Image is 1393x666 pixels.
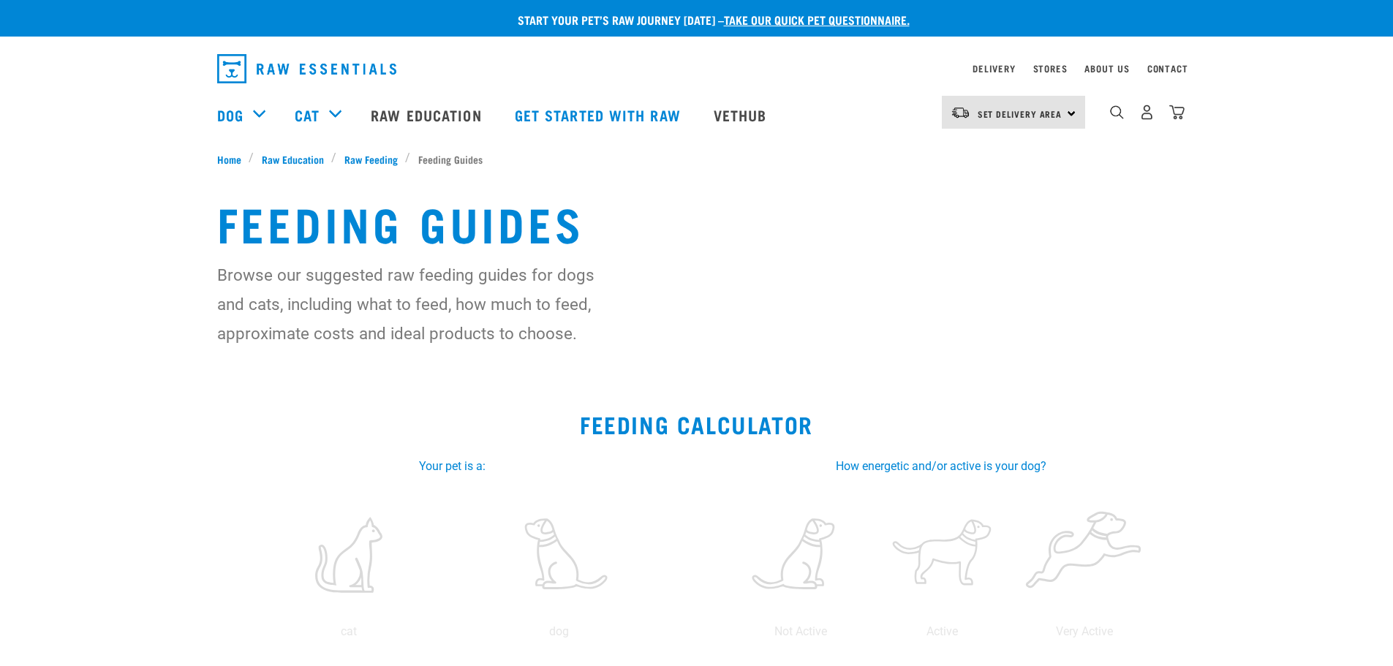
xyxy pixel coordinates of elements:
p: Active [875,623,1011,640]
a: Delivery [973,66,1015,71]
h1: Feeding Guides [217,196,1177,249]
span: Home [217,151,241,167]
img: home-icon@2x.png [1169,105,1185,120]
a: Stores [1033,66,1068,71]
a: About Us [1084,66,1129,71]
nav: breadcrumbs [217,151,1177,167]
a: Vethub [699,86,785,144]
a: Raw Education [254,151,331,167]
img: user.png [1139,105,1155,120]
img: van-moving.png [951,106,970,119]
span: Raw Feeding [344,151,398,167]
label: How energetic and/or active is your dog? [714,458,1168,475]
img: Raw Essentials Logo [217,54,396,83]
p: Very Active [1016,623,1152,640]
p: Not Active [733,623,869,640]
nav: dropdown navigation [205,48,1188,89]
p: cat [247,623,451,640]
span: Raw Education [262,151,324,167]
a: take our quick pet questionnaire. [724,16,910,23]
span: Set Delivery Area [978,111,1062,116]
a: Contact [1147,66,1188,71]
label: Your pet is a: [226,458,679,475]
p: dog [457,623,661,640]
img: home-icon-1@2x.png [1110,105,1124,119]
a: Home [217,151,249,167]
a: Raw Feeding [336,151,405,167]
p: Browse our suggested raw feeding guides for dogs and cats, including what to feed, how much to fe... [217,260,601,348]
h2: Feeding Calculator [18,411,1375,437]
a: Cat [295,104,320,126]
a: Dog [217,104,244,126]
a: Raw Education [356,86,499,144]
a: Get started with Raw [500,86,699,144]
